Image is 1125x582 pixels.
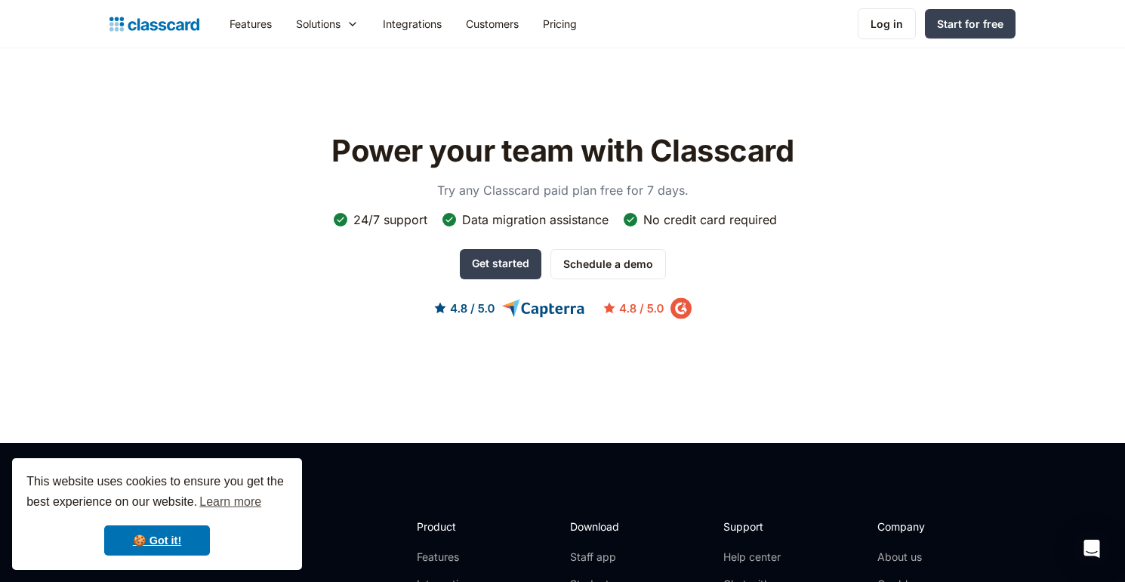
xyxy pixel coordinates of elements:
div: Solutions [284,7,371,41]
h2: Product [417,519,498,534]
a: Help center [723,550,784,565]
a: Integrations [371,7,454,41]
div: Open Intercom Messenger [1074,531,1110,567]
a: Staff app [570,550,632,565]
div: cookieconsent [12,458,302,570]
a: Get started [460,249,541,279]
a: Features [217,7,284,41]
div: Solutions [296,16,341,32]
div: Start for free [937,16,1003,32]
a: Schedule a demo [550,249,666,279]
a: Log in [858,8,916,39]
p: Try any Classcard paid plan free for 7 days. [411,181,714,199]
a: Logo [109,14,199,35]
h2: Company [877,519,978,534]
div: Data migration assistance [462,211,609,228]
div: 24/7 support [353,211,427,228]
a: Features [417,550,498,565]
div: No credit card required [643,211,777,228]
div: Log in [871,16,903,32]
a: Pricing [531,7,589,41]
a: Start for free [925,9,1016,38]
a: Customers [454,7,531,41]
a: About us [877,550,978,565]
a: learn more about cookies [197,491,264,513]
h2: Support [723,519,784,534]
span: This website uses cookies to ensure you get the best experience on our website. [26,473,288,513]
a: dismiss cookie message [104,525,210,556]
h2: Power your team with Classcard [323,133,803,169]
h2: Download [570,519,632,534]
